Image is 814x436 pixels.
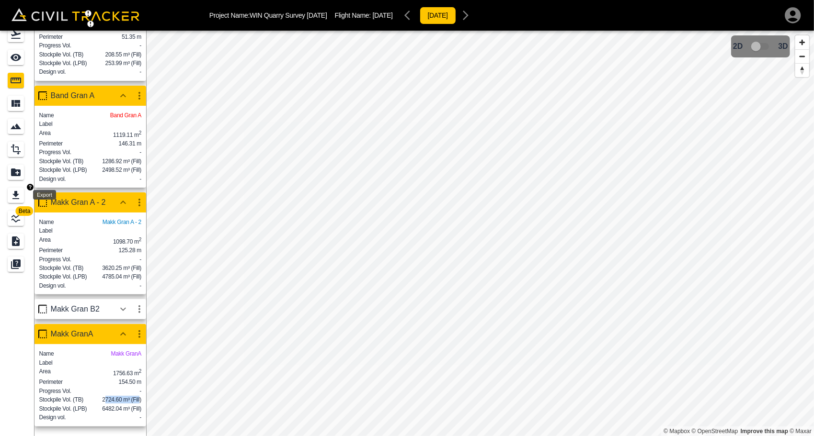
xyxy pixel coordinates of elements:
[11,8,139,22] img: Civil Tracker
[795,63,809,77] button: Reset bearing to north
[795,35,809,49] button: Zoom in
[692,428,738,435] a: OpenStreetMap
[33,190,56,200] div: Export
[747,37,775,56] span: 3D model not uploaded yet
[741,428,788,435] a: Map feedback
[146,31,814,436] canvas: Map
[209,11,327,19] p: Project Name: WIN Quarry Survey [DATE]
[335,11,393,19] p: Flight Name:
[664,428,690,435] a: Mapbox
[8,27,27,42] div: Flights
[790,428,812,435] a: Maxar
[373,11,393,19] span: [DATE]
[733,42,743,51] span: 2D
[420,7,456,24] button: [DATE]
[779,42,788,51] span: 3D
[795,49,809,63] button: Zoom out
